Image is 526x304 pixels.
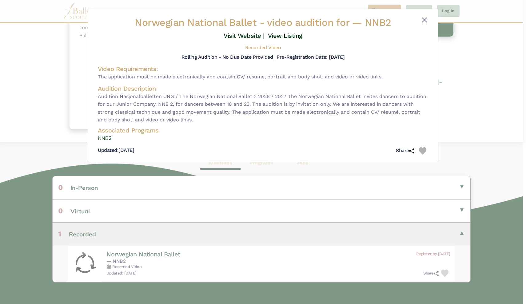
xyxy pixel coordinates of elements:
span: Audition Nasjonalballetten UNG / The Norwegian National Ballet 2 2026 / 2027 The Norwegian Nation... [98,93,428,124]
a: View Listing [268,32,302,39]
h5: Recorded Video [245,45,281,51]
span: The application must be made electronically and contain CV/ resume, portrait and body shot, and v... [98,73,428,81]
span: Norwegian National Ballet - [135,17,352,28]
span: video audition for [267,17,349,28]
h5: [DATE] [98,147,134,154]
h4: Audition Description [98,85,428,93]
button: Close [421,16,428,24]
span: Video Requirements: [98,65,158,73]
h4: Associated Programs [98,126,428,134]
h5: Pre-Registration Date: [DATE] [277,54,345,60]
span: Updated: [98,147,118,153]
a: NNB2 [98,134,428,142]
h5: Share [396,148,414,154]
h5: Rolling Audition - No Due Date Provided | [181,54,275,60]
a: Visit Website | [224,32,265,39]
span: — NNB2 [352,17,391,28]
